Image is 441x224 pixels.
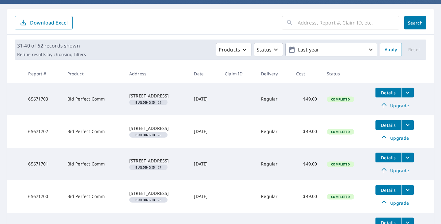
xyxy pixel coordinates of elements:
[401,185,414,195] button: filesDropdownBtn-65671700
[380,43,402,56] button: Apply
[17,52,86,57] p: Refine results by choosing filters
[135,198,155,201] em: Building ID
[327,162,353,166] span: Completed
[379,90,398,96] span: Details
[379,155,398,161] span: Details
[23,65,62,83] th: Report #
[129,93,184,99] div: [STREET_ADDRESS]
[30,19,68,26] p: Download Excel
[257,46,272,53] p: Status
[129,190,184,196] div: [STREET_ADDRESS]
[409,20,421,26] span: Search
[256,115,291,148] td: Regular
[404,16,426,29] button: Search
[62,83,124,115] td: Bid Perfect Comm
[23,180,62,213] td: 65671700
[379,199,410,207] span: Upgrade
[379,187,398,193] span: Details
[256,148,291,180] td: Regular
[220,65,256,83] th: Claim ID
[256,65,291,83] th: Delivery
[219,46,240,53] p: Products
[375,133,414,143] a: Upgrade
[401,153,414,162] button: filesDropdownBtn-65671701
[291,180,322,213] td: $49.00
[375,165,414,175] a: Upgrade
[124,65,189,83] th: Address
[189,148,220,180] td: [DATE]
[129,125,184,131] div: [STREET_ADDRESS]
[132,101,165,104] span: 29
[291,115,322,148] td: $49.00
[23,83,62,115] td: 65671703
[135,133,155,136] em: Building ID
[62,180,124,213] td: Bid Perfect Comm
[15,16,73,29] button: Download Excel
[298,14,399,31] input: Address, Report #, Claim ID, etc.
[322,65,371,83] th: Status
[379,122,398,128] span: Details
[375,185,401,195] button: detailsBtn-65671700
[285,43,377,56] button: Last year
[132,133,165,136] span: 28
[327,97,353,101] span: Completed
[256,180,291,213] td: Regular
[23,148,62,180] td: 65671701
[385,46,397,54] span: Apply
[291,148,322,180] td: $49.00
[132,198,165,201] span: 26
[291,65,322,83] th: Cost
[375,120,401,130] button: detailsBtn-65671702
[327,195,353,199] span: Completed
[375,198,414,208] a: Upgrade
[379,134,410,142] span: Upgrade
[375,88,401,97] button: detailsBtn-65671703
[296,44,367,55] p: Last year
[23,115,62,148] td: 65671702
[375,153,401,162] button: detailsBtn-65671701
[189,83,220,115] td: [DATE]
[401,88,414,97] button: filesDropdownBtn-65671703
[62,148,124,180] td: Bid Perfect Comm
[62,115,124,148] td: Bid Perfect Comm
[17,42,86,49] p: 31-40 of 62 records shown
[401,120,414,130] button: filesDropdownBtn-65671702
[379,102,410,109] span: Upgrade
[135,166,155,169] em: Building ID
[135,101,155,104] em: Building ID
[327,130,353,134] span: Completed
[189,65,220,83] th: Date
[62,65,124,83] th: Product
[256,83,291,115] td: Regular
[379,167,410,174] span: Upgrade
[132,166,165,169] span: 27
[254,43,283,56] button: Status
[375,101,414,110] a: Upgrade
[189,115,220,148] td: [DATE]
[189,180,220,213] td: [DATE]
[291,83,322,115] td: $49.00
[216,43,251,56] button: Products
[129,158,184,164] div: [STREET_ADDRESS]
